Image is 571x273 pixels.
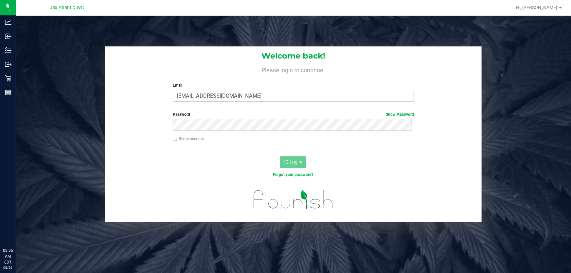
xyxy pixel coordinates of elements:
h1: Welcome back! [105,52,482,60]
input: Remember me [173,137,177,141]
inline-svg: Reports [5,89,11,96]
label: Remember me [173,136,204,142]
inline-svg: Inventory [5,47,11,54]
label: Email [173,82,414,88]
span: Password [173,112,190,117]
span: Hi, [PERSON_NAME]! [516,5,559,10]
p: 08/26 [3,265,13,270]
img: flourish_logo.svg [246,184,341,215]
a: Forgot your password? [273,172,313,177]
h4: Please login to continue. [105,65,482,73]
span: Jax Atlantic WC [50,5,84,10]
inline-svg: Outbound [5,61,11,68]
inline-svg: Retail [5,75,11,82]
p: 08:35 AM EDT [3,247,13,265]
inline-svg: Analytics [5,19,11,26]
inline-svg: Inbound [5,33,11,40]
span: Log In [290,159,302,164]
button: Log In [280,156,306,168]
a: Show Password [386,112,414,117]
